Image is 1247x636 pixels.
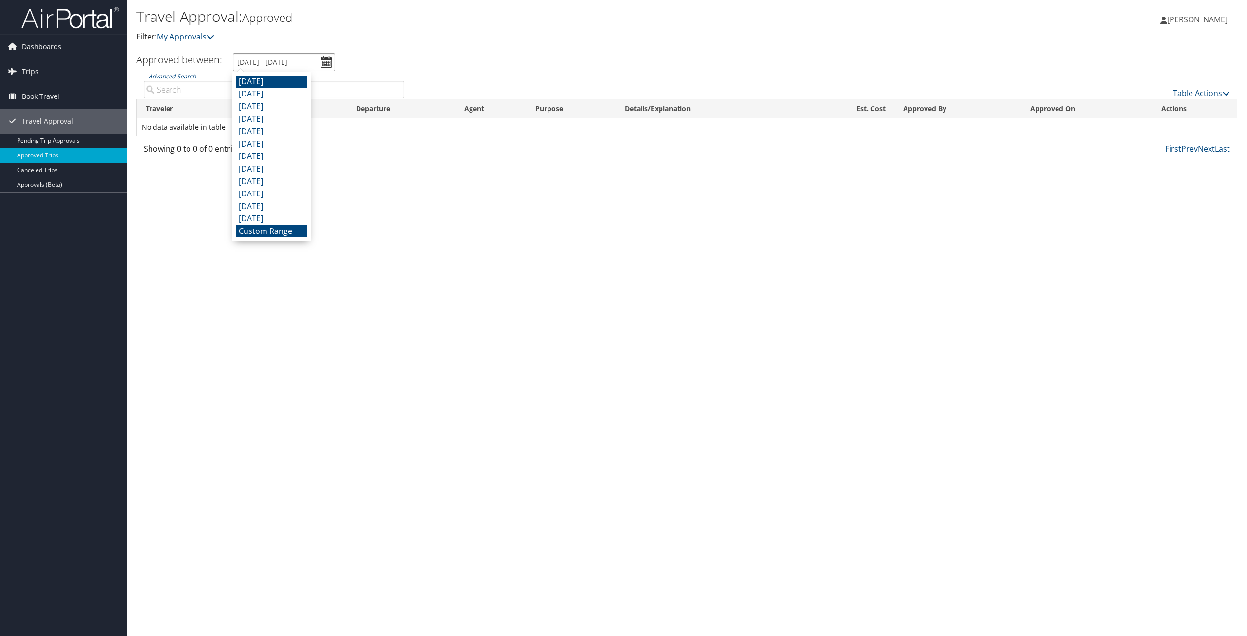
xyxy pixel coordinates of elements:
li: [DATE] [236,163,307,175]
li: [DATE] [236,200,307,213]
li: Custom Range [236,225,307,238]
th: Details/Explanation [616,99,802,118]
li: [DATE] [236,100,307,113]
h1: Travel Approval: [136,6,870,27]
th: Agent [455,99,527,118]
a: [PERSON_NAME] [1160,5,1237,34]
th: Approved On: activate to sort column ascending [1021,99,1153,118]
li: [DATE] [236,138,307,151]
small: Approved [242,9,292,25]
li: [DATE] [236,188,307,200]
a: Last [1215,143,1230,154]
th: Actions [1153,99,1237,118]
span: Trips [22,59,38,84]
th: Destination: activate to sort column ascending [228,99,347,118]
li: [DATE] [236,150,307,163]
li: [DATE] [236,88,307,100]
input: [DATE] - [DATE] [233,53,335,71]
li: [DATE] [236,175,307,188]
th: Purpose [527,99,617,118]
th: Traveler: activate to sort column ascending [137,99,228,118]
a: My Approvals [157,31,214,42]
li: [DATE] [236,125,307,138]
a: Table Actions [1173,88,1230,98]
span: Travel Approval [22,109,73,134]
a: Advanced Search [149,72,196,80]
span: Book Travel [22,84,59,109]
li: [DATE] [236,212,307,225]
a: First [1165,143,1181,154]
a: Prev [1181,143,1198,154]
td: No data available in table [137,118,1237,136]
a: Next [1198,143,1215,154]
input: Advanced Search [144,81,404,98]
li: [DATE] [236,76,307,88]
span: [PERSON_NAME] [1167,14,1228,25]
h3: Approved between: [136,53,222,66]
th: Est. Cost: activate to sort column ascending [802,99,895,118]
p: Filter: [136,31,870,43]
img: airportal-logo.png [21,6,119,29]
th: Departure: activate to sort column ascending [347,99,455,118]
div: Showing 0 to 0 of 0 entries [144,143,404,159]
span: Dashboards [22,35,61,59]
th: Approved By: activate to sort column ascending [894,99,1021,118]
li: [DATE] [236,113,307,126]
